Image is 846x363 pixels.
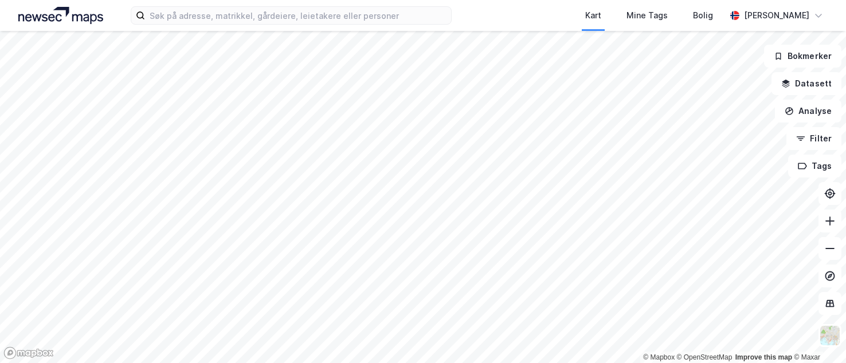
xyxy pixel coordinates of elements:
[775,100,841,123] button: Analyse
[771,72,841,95] button: Datasett
[585,9,601,22] div: Kart
[735,353,792,361] a: Improve this map
[789,308,846,363] iframe: Chat Widget
[18,7,103,24] img: logo.a4113a55bc3d86da70a041830d287a7e.svg
[145,7,451,24] input: Søk på adresse, matrikkel, gårdeiere, leietakere eller personer
[764,45,841,68] button: Bokmerker
[786,127,841,150] button: Filter
[693,9,713,22] div: Bolig
[788,155,841,177] button: Tags
[744,9,809,22] div: [PERSON_NAME]
[677,353,733,361] a: OpenStreetMap
[3,346,54,360] a: Mapbox homepage
[789,308,846,363] div: Kontrollprogram for chat
[643,353,675,361] a: Mapbox
[626,9,668,22] div: Mine Tags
